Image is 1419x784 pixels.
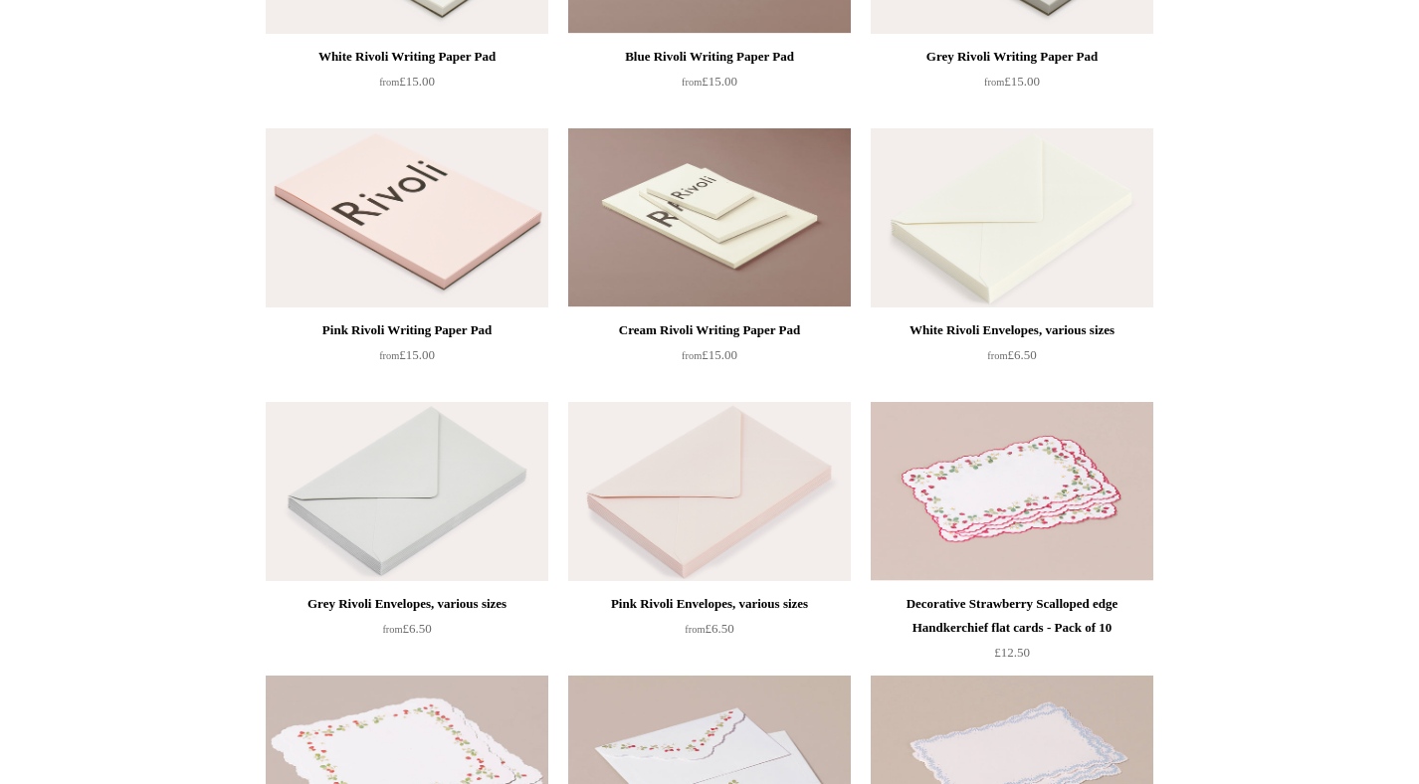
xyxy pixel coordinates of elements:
a: White Rivoli Writing Paper Pad from£15.00 [266,45,548,126]
span: £12.50 [994,645,1030,660]
a: Pink Rivoli Envelopes, various sizes Pink Rivoli Envelopes, various sizes [568,402,851,581]
span: £6.50 [685,621,733,636]
img: White Rivoli Envelopes, various sizes [871,128,1153,307]
span: £6.50 [987,347,1036,362]
span: from [984,77,1004,88]
img: Decorative Strawberry Scalloped edge Handkerchief flat cards - Pack of 10 [871,402,1153,581]
span: from [379,350,399,361]
span: £15.00 [379,347,435,362]
a: Cream Rivoli Writing Paper Pad from£15.00 [568,318,851,400]
a: Grey Rivoli Envelopes, various sizes Grey Rivoli Envelopes, various sizes [266,402,548,581]
a: Pink Rivoli Writing Paper Pad Pink Rivoli Writing Paper Pad [266,128,548,307]
img: Pink Rivoli Writing Paper Pad [266,128,548,307]
a: White Rivoli Envelopes, various sizes from£6.50 [871,318,1153,400]
span: from [685,624,705,635]
a: Pink Rivoli Envelopes, various sizes from£6.50 [568,592,851,674]
span: from [379,77,399,88]
a: Cream Rivoli Writing Paper Pad Cream Rivoli Writing Paper Pad [568,128,851,307]
div: Grey Rivoli Envelopes, various sizes [271,592,543,616]
a: Grey Rivoli Writing Paper Pad from£15.00 [871,45,1153,126]
a: Pink Rivoli Writing Paper Pad from£15.00 [266,318,548,400]
div: Grey Rivoli Writing Paper Pad [876,45,1148,69]
span: from [682,77,702,88]
span: £15.00 [984,74,1040,89]
span: £6.50 [382,621,431,636]
span: from [382,624,402,635]
span: from [987,350,1007,361]
img: Cream Rivoli Writing Paper Pad [568,128,851,307]
span: £15.00 [682,347,737,362]
span: £15.00 [379,74,435,89]
div: Pink Rivoli Envelopes, various sizes [573,592,846,616]
span: £15.00 [682,74,737,89]
span: from [682,350,702,361]
div: Blue Rivoli Writing Paper Pad [573,45,846,69]
a: White Rivoli Envelopes, various sizes White Rivoli Envelopes, various sizes [871,128,1153,307]
img: Pink Rivoli Envelopes, various sizes [568,402,851,581]
div: Pink Rivoli Writing Paper Pad [271,318,543,342]
div: Decorative Strawberry Scalloped edge Handkerchief flat cards - Pack of 10 [876,592,1148,640]
a: Decorative Strawberry Scalloped edge Handkerchief flat cards - Pack of 10 £12.50 [871,592,1153,674]
div: White Rivoli Envelopes, various sizes [876,318,1148,342]
a: Grey Rivoli Envelopes, various sizes from£6.50 [266,592,548,674]
a: Blue Rivoli Writing Paper Pad from£15.00 [568,45,851,126]
div: Cream Rivoli Writing Paper Pad [573,318,846,342]
a: Decorative Strawberry Scalloped edge Handkerchief flat cards - Pack of 10 Decorative Strawberry S... [871,402,1153,581]
div: White Rivoli Writing Paper Pad [271,45,543,69]
img: Grey Rivoli Envelopes, various sizes [266,402,548,581]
